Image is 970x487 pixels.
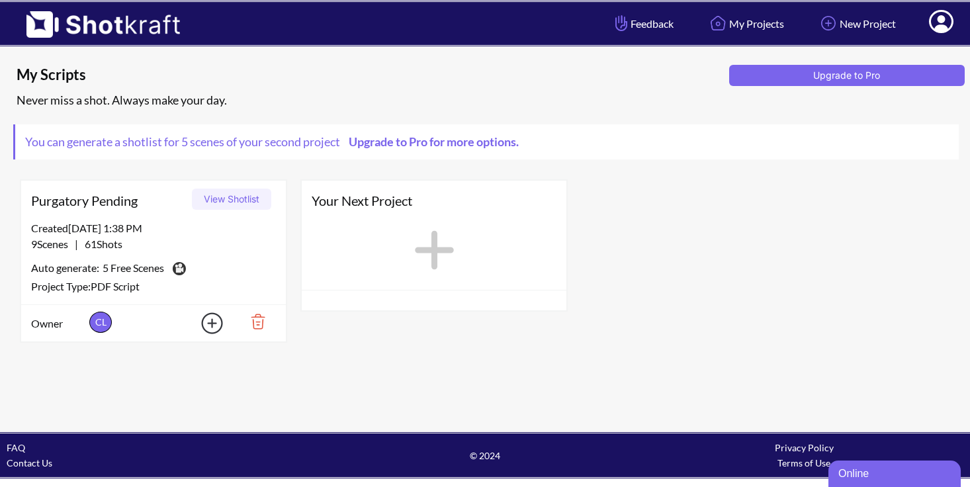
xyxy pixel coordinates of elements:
[817,12,840,34] img: Add Icon
[729,65,965,86] button: Upgrade to Pro
[612,12,631,34] img: Hand Icon
[230,310,276,333] img: Trash Icon
[192,189,271,210] button: View Shotlist
[15,124,535,159] span: You can generate a shotlist for
[644,455,963,470] div: Terms of Use
[7,457,52,468] a: Contact Us
[326,448,644,463] span: © 2024
[807,6,906,41] a: New Project
[179,134,340,149] span: 5 scenes of your second project
[103,260,164,279] span: 5 Free Scenes
[31,316,86,332] span: Owner
[612,16,674,31] span: Feedback
[312,191,556,210] span: Your Next Project
[31,238,75,250] span: 9 Scenes
[31,236,122,252] span: |
[644,440,963,455] div: Privacy Policy
[828,458,963,487] iframe: chat widget
[7,442,25,453] a: FAQ
[31,220,276,236] div: Created [DATE] 1:38 PM
[31,191,187,210] span: Purgatory Pending
[181,308,227,338] img: Add Icon
[89,312,112,333] span: CL
[78,238,122,250] span: 61 Shots
[697,6,794,41] a: My Projects
[17,65,725,85] span: My Scripts
[31,260,103,279] span: Auto generate:
[13,89,963,111] div: Never miss a shot. Always make your day.
[707,12,729,34] img: Home Icon
[169,259,188,279] img: Camera Icon
[340,134,525,149] a: Upgrade to Pro for more options.
[31,279,276,294] div: Project Type: PDF Script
